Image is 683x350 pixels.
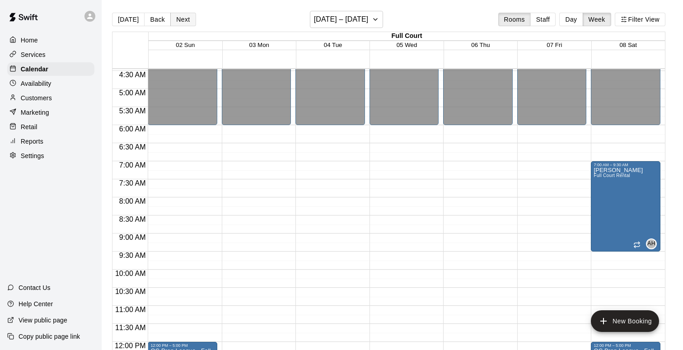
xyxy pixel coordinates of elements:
p: Settings [21,151,44,160]
p: Retail [21,122,37,131]
p: Services [21,50,46,59]
span: 12:00 PM [112,342,148,350]
button: [DATE] – [DATE] [310,11,384,28]
button: [DATE] [112,13,145,26]
button: add [591,310,659,332]
a: Settings [7,149,94,163]
div: 7:00 AM – 9:30 AM [594,163,658,167]
span: 5:30 AM [117,107,148,115]
span: AH [647,239,655,248]
span: Recurring event [633,241,641,248]
p: Reports [21,137,43,146]
button: 02 Sun [176,42,195,48]
span: Alan Hyppolite [650,238,657,249]
span: Full Court Rental [594,173,630,178]
span: 7:00 AM [117,161,148,169]
p: Help Center [19,299,53,308]
p: Availability [21,79,51,88]
button: 04 Tue [324,42,342,48]
div: 7:00 AM – 9:30 AM: Bagga [591,161,660,252]
span: 11:30 AM [113,324,148,331]
span: 10:30 AM [113,288,148,295]
span: 5:00 AM [117,89,148,97]
span: 9:00 AM [117,233,148,241]
button: Back [144,13,171,26]
p: Copy public page link [19,332,80,341]
span: 8:00 AM [117,197,148,205]
span: 6:00 AM [117,125,148,133]
p: Contact Us [19,283,51,292]
button: Staff [530,13,556,26]
span: 8:30 AM [117,215,148,223]
a: Home [7,33,94,47]
button: 05 Wed [397,42,417,48]
a: Retail [7,120,94,134]
span: 7:30 AM [117,179,148,187]
p: View public page [19,316,67,325]
p: Home [21,36,38,45]
div: 12:00 PM – 5:00 PM [594,343,658,348]
a: Services [7,48,94,61]
div: Full Court [149,32,665,41]
div: Alan Hyppolite [646,238,657,249]
button: Next [170,13,196,26]
button: 06 Thu [471,42,490,48]
h6: [DATE] – [DATE] [314,13,369,26]
a: Calendar [7,62,94,76]
p: Customers [21,93,52,103]
span: 4:30 AM [117,71,148,79]
a: Reports [7,135,94,148]
button: Day [559,13,583,26]
span: 10:00 AM [113,270,148,277]
button: Rooms [498,13,531,26]
button: Week [583,13,611,26]
p: Calendar [21,65,48,74]
span: 9:30 AM [117,252,148,259]
button: 07 Fri [547,42,562,48]
button: 08 Sat [619,42,637,48]
a: Availability [7,77,94,90]
button: Filter View [615,13,665,26]
p: Marketing [21,108,49,117]
a: Marketing [7,106,94,119]
span: 11:00 AM [113,306,148,313]
span: 6:30 AM [117,143,148,151]
div: 12:00 PM – 5:00 PM [150,343,215,348]
a: Customers [7,91,94,105]
button: 03 Mon [249,42,269,48]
